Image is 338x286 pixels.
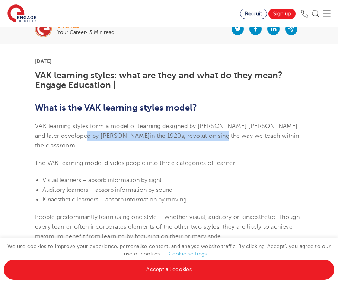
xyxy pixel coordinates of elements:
[268,9,296,19] a: Sign up
[169,251,207,257] a: Cookie settings
[7,4,36,23] img: Engage Education
[245,11,262,16] span: Recruit
[323,10,331,18] img: Mobile Menu
[42,196,186,203] span: Kinaesthetic learners – absorb information by moving
[35,214,300,240] span: People predominantly learn using one style – whether visual, auditory or kinaesthetic. Though eve...
[35,133,299,149] span: in the 1920s, revolutionising the way we teach within the classroom.
[57,30,114,35] p: Your Career• 3 Min read
[4,244,334,272] span: We use cookies to improve your experience, personalise content, and analyse website traffic. By c...
[240,9,267,19] a: Recruit
[35,58,303,64] p: [DATE]
[35,102,197,113] b: What is the VAK learning styles model?
[35,160,237,166] span: The VAK learning model divides people into three categories of learner:
[42,187,172,193] span: Auditory learners – absorb information by sound
[35,123,299,149] span: VAK learning styles form a model of learning designed by [PERSON_NAME] [PERSON_NAME] and later de...
[301,10,308,18] img: Phone
[42,177,162,184] span: Visual learners – absorb information by sight
[312,10,319,18] img: Search
[4,260,334,280] a: Accept all cookies
[35,70,303,90] h1: VAK learning styles: what are they and what do they mean? Engage Education |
